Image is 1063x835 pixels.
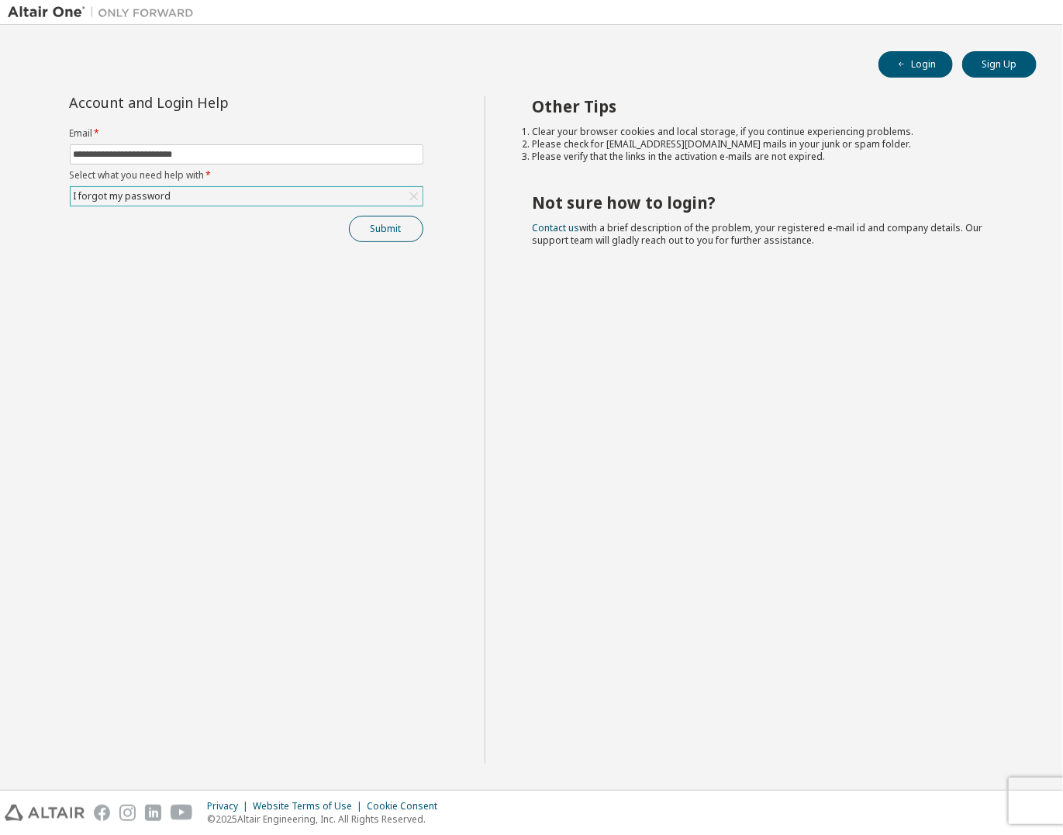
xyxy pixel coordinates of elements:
label: Email [70,127,423,140]
img: altair_logo.svg [5,805,85,821]
h2: Other Tips [532,96,1009,116]
div: Privacy [207,800,253,812]
img: instagram.svg [119,805,136,821]
div: Account and Login Help [70,96,353,109]
button: Sign Up [962,51,1037,78]
img: Altair One [8,5,202,20]
div: I forgot my password [71,188,174,205]
div: Website Terms of Use [253,800,367,812]
img: linkedin.svg [145,805,161,821]
button: Login [878,51,953,78]
div: Cookie Consent [367,800,447,812]
a: Contact us [532,221,579,234]
img: facebook.svg [94,805,110,821]
li: Please verify that the links in the activation e-mails are not expired. [532,151,1009,163]
label: Select what you need help with [70,169,423,182]
li: Please check for [EMAIL_ADDRESS][DOMAIN_NAME] mails in your junk or spam folder. [532,138,1009,151]
p: © 2025 Altair Engineering, Inc. All Rights Reserved. [207,812,447,826]
button: Submit [349,216,423,242]
h2: Not sure how to login? [532,192,1009,213]
img: youtube.svg [171,805,193,821]
div: I forgot my password [71,187,423,206]
li: Clear your browser cookies and local storage, if you continue experiencing problems. [532,126,1009,138]
span: with a brief description of the problem, your registered e-mail id and company details. Our suppo... [532,221,982,247]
